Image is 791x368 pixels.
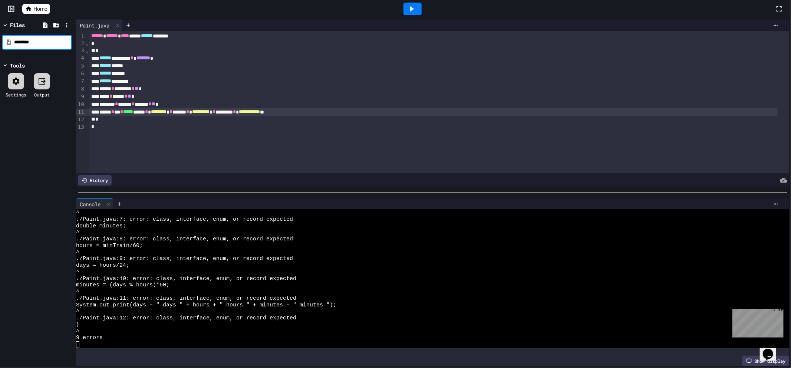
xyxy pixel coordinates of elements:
[85,48,89,54] span: Fold line
[76,40,85,47] div: 2
[6,91,26,98] div: Settings
[76,216,293,223] span: ./Paint.java:7: error: class, interface, enum, or record expected
[85,40,89,46] span: Fold line
[76,223,126,230] span: double minutes;
[76,55,85,62] div: 4
[76,322,79,328] span: }
[760,338,784,361] iframe: chat widget
[76,62,85,70] div: 5
[10,21,25,29] div: Files
[78,175,112,185] div: History
[76,20,122,31] div: Paint.java
[10,62,25,69] div: Tools
[76,256,293,262] span: ./Paint.java:9: error: class, interface, enum, or record expected
[76,116,85,124] div: 12
[76,22,113,29] div: Paint.java
[76,308,79,315] span: ^
[76,262,129,269] span: days = hours/24;
[76,276,296,282] span: ./Paint.java:10: error: class, interface, enum, or record expected
[76,249,79,256] span: ^
[76,124,85,131] div: 13
[76,243,143,249] span: hours = minTrain/60;
[76,315,296,322] span: ./Paint.java:12: error: class, interface, enum, or record expected
[76,282,169,289] span: minutes = (days % hours)*60;
[76,101,85,109] div: 10
[76,78,85,85] div: 7
[76,109,85,116] div: 11
[3,3,51,47] div: Chat with us now!Close
[76,302,336,309] span: System.out.print(days + " days " + hours + " hours " + minutes + " minutes ");
[76,328,79,335] span: ^
[76,198,113,210] div: Console
[76,269,79,276] span: ^
[33,5,47,13] span: Home
[76,295,296,302] span: ./Paint.java:11: error: class, interface, enum, or record expected
[76,85,85,93] div: 8
[76,236,293,243] span: ./Paint.java:8: error: class, interface, enum, or record expected
[76,229,79,236] span: ^
[76,47,85,55] div: 3
[76,210,79,216] span: ^
[76,335,103,341] span: 9 errors
[34,91,50,98] div: Output
[729,306,784,338] iframe: chat widget
[742,356,789,366] div: Show display
[76,289,79,295] span: ^
[76,93,85,101] div: 9
[76,70,85,78] div: 6
[22,4,50,14] a: Home
[76,32,85,40] div: 1
[76,200,104,208] div: Console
